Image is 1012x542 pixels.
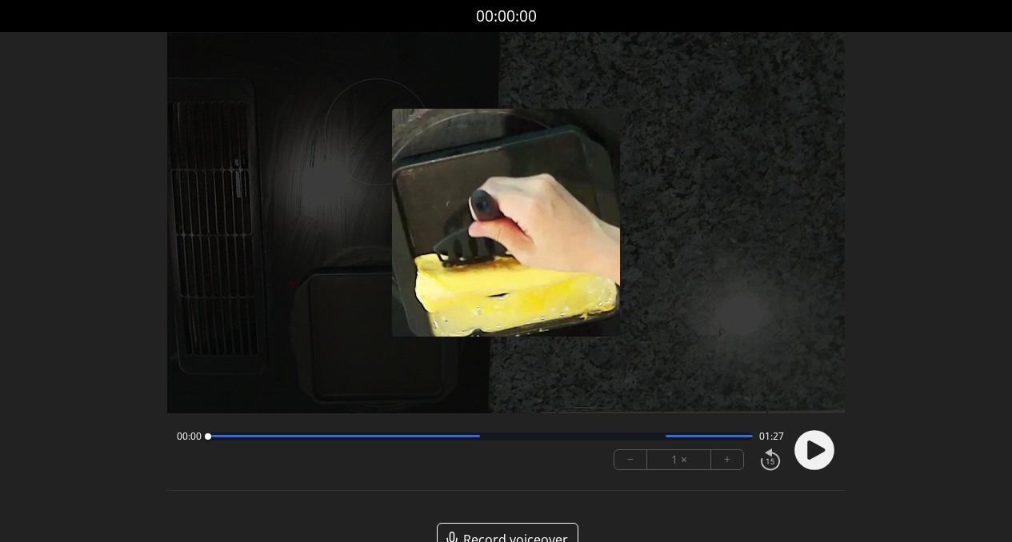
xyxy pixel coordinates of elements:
[614,450,647,469] button: −
[476,5,537,28] a: 00:00:00
[759,430,784,443] span: 01:27
[647,450,711,469] div: 1 ×
[177,430,202,443] span: 00:00
[711,450,743,469] button: +
[392,109,620,337] img: Poster Image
